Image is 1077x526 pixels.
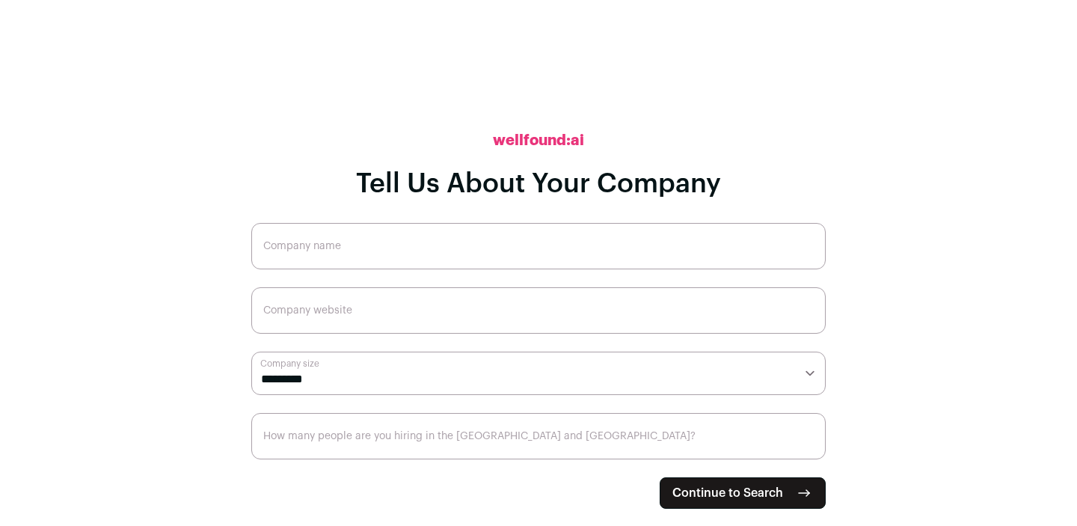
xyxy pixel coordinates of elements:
span: Continue to Search [672,484,783,502]
h2: wellfound:ai [493,130,584,151]
input: How many people are you hiring in the US and Canada? [251,413,826,459]
button: Continue to Search [660,477,826,509]
input: Company website [251,287,826,334]
h1: Tell Us About Your Company [356,169,721,199]
input: Company name [251,223,826,269]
